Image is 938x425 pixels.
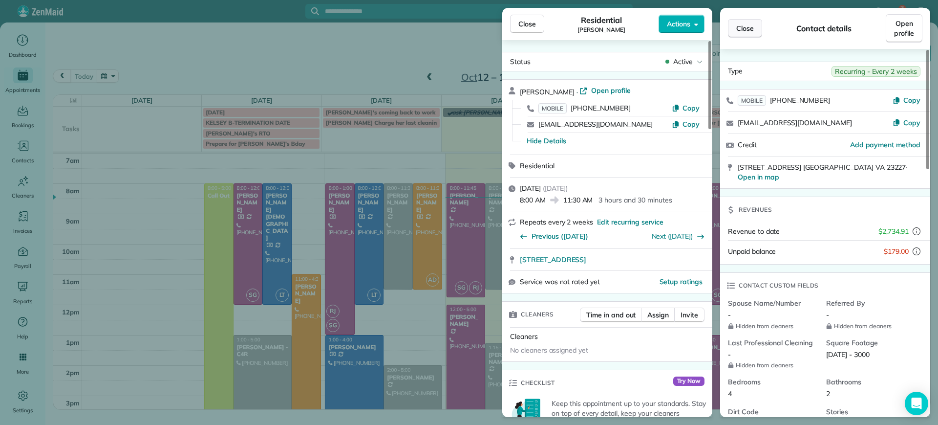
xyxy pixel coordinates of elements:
span: [DATE] - 3000 [826,350,870,359]
a: Next ([DATE]) [652,232,693,241]
span: Checklist [521,378,555,388]
p: 3 hours and 30 minutes [598,195,672,205]
button: Previous ([DATE]) [520,231,588,241]
button: Time in and out [580,308,642,322]
span: Square Footage [826,338,917,348]
span: Hidden from cleaners [728,322,818,330]
span: Referred By [826,298,917,308]
span: Revenues [739,205,772,215]
a: MOBILE[PHONE_NUMBER] [738,95,830,105]
button: Copy [893,118,920,128]
span: Assign [647,310,669,320]
span: Close [518,19,536,29]
span: Previous ([DATE]) [532,231,588,241]
span: Stories [826,407,917,417]
button: Next ([DATE]) [652,231,705,241]
span: - [728,311,731,319]
span: [STREET_ADDRESS] [520,255,586,265]
span: Invite [681,310,698,320]
span: [PERSON_NAME] [577,26,625,34]
span: Close [736,23,754,33]
span: - [728,350,731,359]
span: No cleaners assigned yet [510,346,588,355]
button: Copy [672,119,700,129]
span: Cleaners [510,332,538,341]
span: Service was not rated yet [520,277,600,287]
button: Invite [674,308,704,322]
button: Copy [672,103,700,113]
button: Assign [641,308,675,322]
span: [PERSON_NAME] [520,88,575,96]
span: Time in and out [586,310,636,320]
span: Actions [667,19,690,29]
span: Hidden from cleaners [826,322,917,330]
span: [PHONE_NUMBER] [571,104,631,112]
span: Copy [682,104,700,112]
span: Unpaid balance [728,246,776,256]
span: Try Now [673,377,704,386]
span: Bedrooms [728,377,818,387]
span: ( [DATE] ) [543,184,568,193]
span: 4 [728,389,732,398]
span: Spouse Name/Number [728,298,818,308]
span: · [575,88,580,96]
span: Open profile [591,86,631,95]
a: Open profile [579,86,631,95]
div: Open Intercom Messenger [905,392,928,415]
a: MOBILE[PHONE_NUMBER] [538,103,631,113]
span: 2 [826,389,830,398]
span: Cleaners [521,310,554,319]
span: Credit [738,140,757,149]
span: Hidden from cleaners [728,361,818,369]
span: Active [673,57,693,67]
button: Close [510,15,544,33]
span: Copy [682,120,700,129]
a: Open in map [738,173,779,181]
span: Status [510,57,531,66]
span: $2,734.91 [878,226,909,236]
span: Bathrooms [826,377,917,387]
span: Last Professional Cleaning [728,338,818,348]
span: Residential [520,161,554,170]
span: Repeats every 2 weeks [520,218,593,226]
button: Hide Details [527,136,566,146]
button: Setup ratings [660,277,703,287]
span: Revenue to date [728,227,780,236]
span: MOBILE [738,95,766,106]
span: [PHONE_NUMBER] [770,96,830,105]
span: Recurring - Every 2 weeks [831,66,920,77]
span: MOBILE [538,103,567,113]
span: 11:30 AM [563,195,593,205]
span: Dirt Code [728,407,818,417]
span: [DATE] [520,184,541,193]
a: Add payment method [850,140,920,150]
span: Residential [581,14,622,26]
a: [EMAIL_ADDRESS][DOMAIN_NAME] [538,120,653,129]
button: Close [728,19,762,38]
span: Type [728,66,743,77]
span: - [826,311,829,319]
span: Open profile [894,19,914,38]
span: [STREET_ADDRESS] [GEOGRAPHIC_DATA] VA 23227 · [738,163,907,182]
span: Copy [903,118,920,127]
a: Open profile [886,14,922,43]
span: Copy [903,96,920,105]
span: $179.00 [884,246,909,256]
span: Contact details [796,22,852,34]
span: Contact custom fields [739,281,819,291]
span: 8:00 AM [520,195,546,205]
button: Copy [893,95,920,105]
a: [EMAIL_ADDRESS][DOMAIN_NAME] [738,118,852,127]
span: Edit recurring service [597,217,663,227]
a: [STREET_ADDRESS] [520,255,706,265]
